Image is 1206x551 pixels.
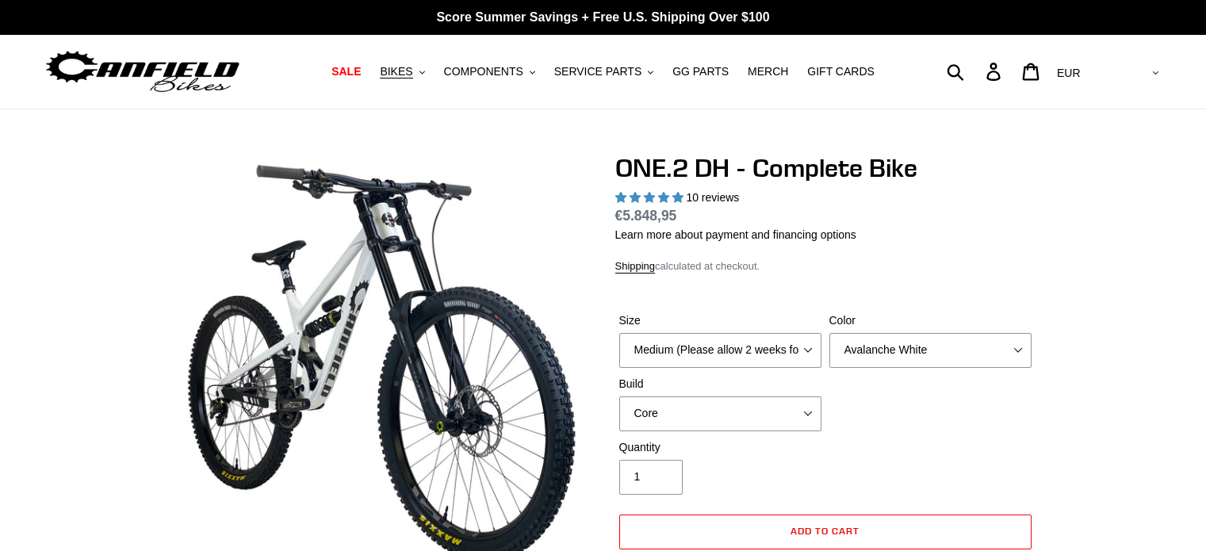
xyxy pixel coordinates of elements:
label: Color [829,312,1032,329]
a: Shipping [615,260,656,274]
label: Size [619,312,821,329]
span: COMPONENTS [444,65,523,78]
button: SERVICE PARTS [546,61,661,82]
h1: ONE.2 DH - Complete Bike [615,153,1036,183]
span: SERVICE PARTS [554,65,641,78]
span: GIFT CARDS [807,65,875,78]
span: 10 reviews [686,191,739,204]
button: Add to cart [619,515,1032,549]
img: Canfield Bikes [44,47,242,97]
span: BIKES [380,65,412,78]
a: MERCH [740,61,796,82]
button: BIKES [372,61,432,82]
span: MERCH [748,65,788,78]
a: GG PARTS [664,61,737,82]
a: Learn more about payment and financing options [615,228,856,241]
span: 5.00 stars [615,191,687,204]
label: Quantity [619,439,821,456]
div: calculated at checkout. [615,258,1036,274]
span: SALE [331,65,361,78]
a: GIFT CARDS [799,61,882,82]
a: SALE [324,61,369,82]
span: Add to cart [791,525,860,537]
span: €5.848,95 [615,208,677,224]
input: Search [955,54,996,89]
span: GG PARTS [672,65,729,78]
label: Build [619,376,821,392]
button: COMPONENTS [436,61,543,82]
